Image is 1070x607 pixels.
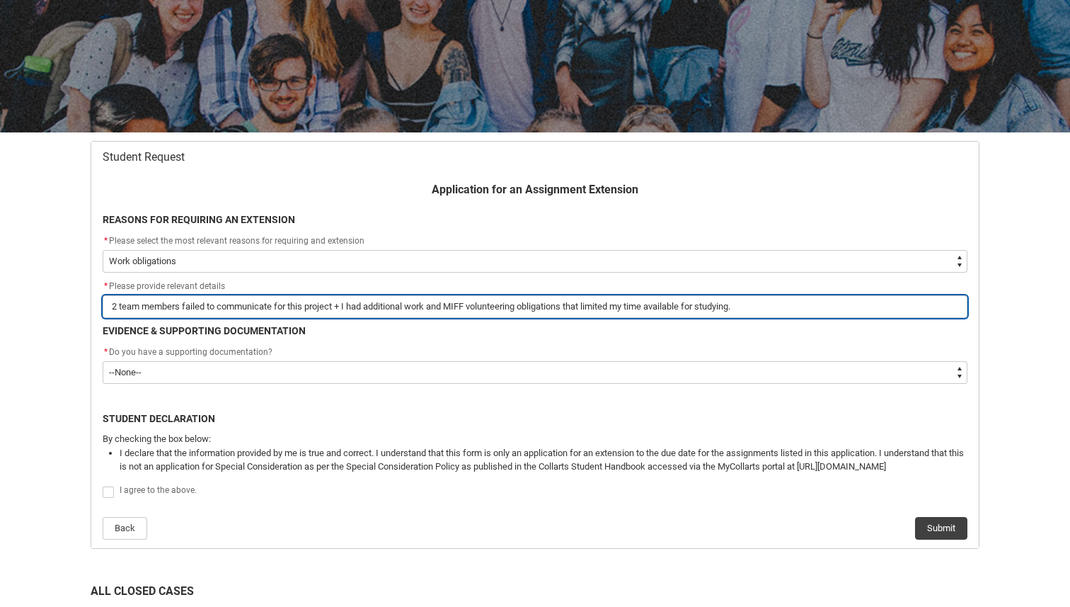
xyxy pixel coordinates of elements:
[103,413,215,424] b: STUDENT DECLARATION
[103,325,306,336] b: EVIDENCE & SUPPORTING DOCUMENTATION
[120,485,197,495] span: I agree to the above.
[104,347,108,357] abbr: required
[103,517,147,540] button: Back
[109,236,364,246] span: Please select the most relevant reasons for requiring and extension
[103,281,225,291] span: Please provide relevant details
[915,517,967,540] button: Submit
[432,183,638,196] b: Application for an Assignment Extension
[120,446,967,474] li: I declare that the information provided by me is true and correct. I understand that this form is...
[103,150,185,164] span: Student Request
[91,583,979,605] h2: All Closed Cases
[104,281,108,291] abbr: required
[103,432,967,446] p: By checking the box below:
[91,141,979,549] article: Redu_Student_Request flow
[109,347,272,357] span: Do you have a supporting documentation?
[104,236,108,246] abbr: required
[103,214,295,225] b: REASONS FOR REQUIRING AN EXTENSION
